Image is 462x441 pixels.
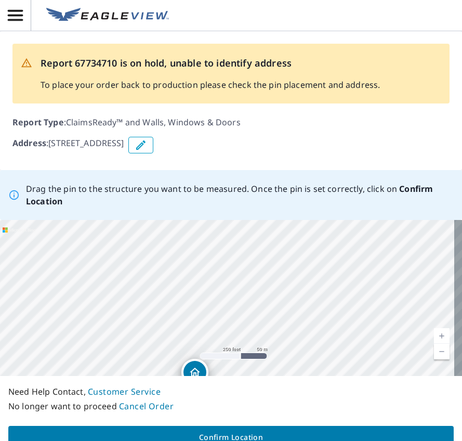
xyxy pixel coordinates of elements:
p: : [STREET_ADDRESS] [12,137,124,153]
b: Report Type [12,116,64,128]
p: Drag the pin to the structure you want to be measured. Once the pin is set correctly, click on [26,183,454,207]
p: No longer want to proceed [8,399,454,413]
a: EV Logo [40,2,175,30]
p: Report 67734710 is on hold, unable to identify address [41,56,380,70]
button: Customer Service [88,384,161,399]
p: To place your order back to production please check the pin placement and address. [41,79,380,91]
a: Current Level 17, Zoom In [434,328,450,344]
button: Cancel Order [119,399,174,413]
p: : ClaimsReady™ and Walls, Windows & Doors [12,116,450,128]
div: Dropped pin, building 1, Residential property, 11275 N. 99th Ave. Peoria, AZ 85345 [181,359,208,391]
p: Need Help Contact, [8,384,454,399]
img: EV Logo [46,8,169,23]
a: Current Level 17, Zoom Out [434,344,450,359]
b: Address [12,137,46,149]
